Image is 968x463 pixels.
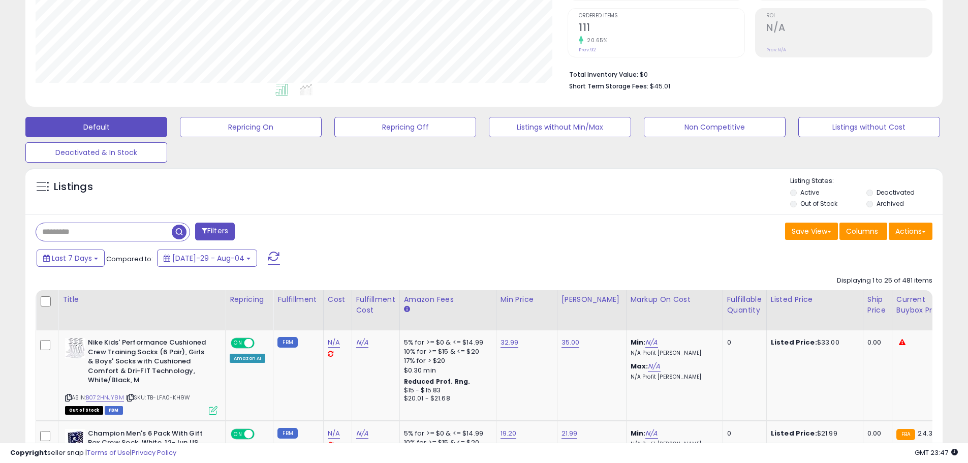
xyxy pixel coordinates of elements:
[404,305,410,314] small: Amazon Fees.
[230,354,265,363] div: Amazon AI
[896,429,915,440] small: FBA
[501,428,517,439] a: 19.20
[52,253,92,263] span: Last 7 Days
[790,176,943,186] p: Listing States:
[771,428,817,438] b: Listed Price:
[10,448,176,458] div: seller snap | |
[631,350,715,357] p: N/A Profit [PERSON_NAME]
[771,337,817,347] b: Listed Price:
[766,47,786,53] small: Prev: N/A
[232,429,244,438] span: ON
[65,338,85,358] img: 510wdvMZ1UL._SL40_.jpg
[626,290,723,330] th: The percentage added to the cost of goods (COGS) that forms the calculator for Min & Max prices.
[88,338,211,388] b: Nike Kids' Performance Cushioned Crew Training Socks (6 Pair), Girls & Boys' Socks with Cushioned...
[561,428,578,439] a: 21.99
[37,250,105,267] button: Last 7 Days
[356,337,368,348] a: N/A
[631,361,648,371] b: Max:
[356,428,368,439] a: N/A
[727,429,759,438] div: 0
[404,338,488,347] div: 5% for >= $0 & <= $14.99
[253,339,269,348] span: OFF
[88,429,211,450] b: Champion Men's 6 Pack With Gift Box Crew Sock, White, 12-Jun US
[404,366,488,375] div: $0.30 min
[25,117,167,137] button: Default
[631,374,715,381] p: N/A Profit [PERSON_NAME]
[180,117,322,137] button: Repricing On
[10,448,47,457] strong: Copyright
[645,428,658,439] a: N/A
[404,377,471,386] b: Reduced Prof. Rng.
[771,338,855,347] div: $33.00
[87,448,130,457] a: Terms of Use
[785,223,838,240] button: Save View
[569,70,638,79] b: Total Inventory Value:
[569,82,648,90] b: Short Term Storage Fees:
[328,294,348,305] div: Cost
[404,356,488,365] div: 17% for > $20
[631,294,719,305] div: Markup on Cost
[501,294,553,305] div: Min Price
[328,337,340,348] a: N/A
[232,339,244,348] span: ON
[631,428,646,438] b: Min:
[583,37,607,44] small: 20.65%
[569,68,925,80] li: $0
[867,429,884,438] div: 0.00
[54,180,93,194] h5: Listings
[277,428,297,439] small: FBM
[195,223,235,240] button: Filters
[579,13,744,19] span: Ordered Items
[645,337,658,348] a: N/A
[631,337,646,347] b: Min:
[404,429,488,438] div: 5% for >= $0 & <= $14.99
[356,294,395,316] div: Fulfillment Cost
[404,394,488,403] div: $20.01 - $21.68
[86,393,124,402] a: B072HNJY8M
[105,406,123,415] span: FBM
[561,337,580,348] a: 35.00
[839,223,887,240] button: Columns
[727,294,762,316] div: Fulfillable Quantity
[727,338,759,347] div: 0
[501,337,519,348] a: 32.99
[230,294,269,305] div: Repricing
[489,117,631,137] button: Listings without Min/Max
[648,361,660,372] a: N/A
[277,337,297,348] small: FBM
[334,117,476,137] button: Repricing Off
[579,22,744,36] h2: 111
[561,294,622,305] div: [PERSON_NAME]
[867,294,888,316] div: Ship Price
[404,347,488,356] div: 10% for >= $15 & <= $20
[65,338,217,413] div: ASIN:
[867,338,884,347] div: 0.00
[918,428,936,438] span: 24.33
[766,22,932,36] h2: N/A
[63,294,221,305] div: Title
[404,294,492,305] div: Amazon Fees
[800,188,819,197] label: Active
[172,253,244,263] span: [DATE]-29 - Aug-04
[650,81,670,91] span: $45.01
[644,117,786,137] button: Non Competitive
[798,117,940,137] button: Listings without Cost
[65,406,103,415] span: All listings that are currently out of stock and unavailable for purchase on Amazon
[896,294,949,316] div: Current Buybox Price
[404,386,488,395] div: $15 - $15.83
[277,294,319,305] div: Fulfillment
[771,429,855,438] div: $21.99
[915,448,958,457] span: 2025-08-12 23:47 GMT
[766,13,932,19] span: ROI
[157,250,257,267] button: [DATE]-29 - Aug-04
[132,448,176,457] a: Privacy Policy
[328,428,340,439] a: N/A
[889,223,932,240] button: Actions
[126,393,190,402] span: | SKU: TB-LFA0-KH9W
[771,294,859,305] div: Listed Price
[877,188,915,197] label: Deactivated
[106,254,153,264] span: Compared to:
[877,199,904,208] label: Archived
[25,142,167,163] button: Deactivated & In Stock
[800,199,837,208] label: Out of Stock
